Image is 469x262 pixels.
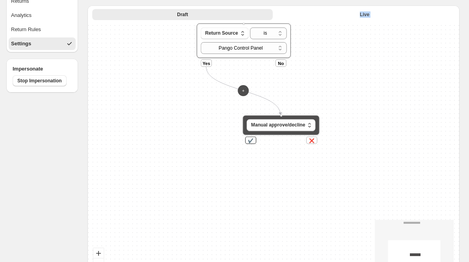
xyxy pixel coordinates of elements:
span: Live [360,11,369,18]
button: Return Source [201,28,249,39]
g: Edge from 3dda826a-cc96-4364-8b83-8418593fa824 to 603f9eaa-8411-4c1b-9287-7a6d257ea006 [206,67,280,114]
button: Settings [9,37,76,50]
div: No [275,59,287,67]
button: Stop Impersonation [13,75,67,86]
div: Return SourceYesNo [197,23,290,58]
span: Manual approve/decline [251,121,305,129]
button: + [238,85,249,96]
div: Settings [11,40,31,48]
div: ✔️ [245,137,256,144]
button: Return Rules [9,23,76,36]
h4: Impersonate [13,65,72,73]
div: ❌ [306,137,317,144]
span: Stop Impersonation [17,78,62,84]
div: Manual approve/decline✔️❌ [243,115,320,135]
button: Analytics [9,9,76,22]
button: zoom in [93,248,104,258]
div: Analytics [11,11,32,19]
span: Return Source [205,30,238,37]
div: Return Rules [11,26,41,33]
span: Draft [177,11,188,18]
button: Manual approve/decline [247,119,316,131]
button: Live version [274,9,455,20]
button: Draft version [92,9,273,20]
